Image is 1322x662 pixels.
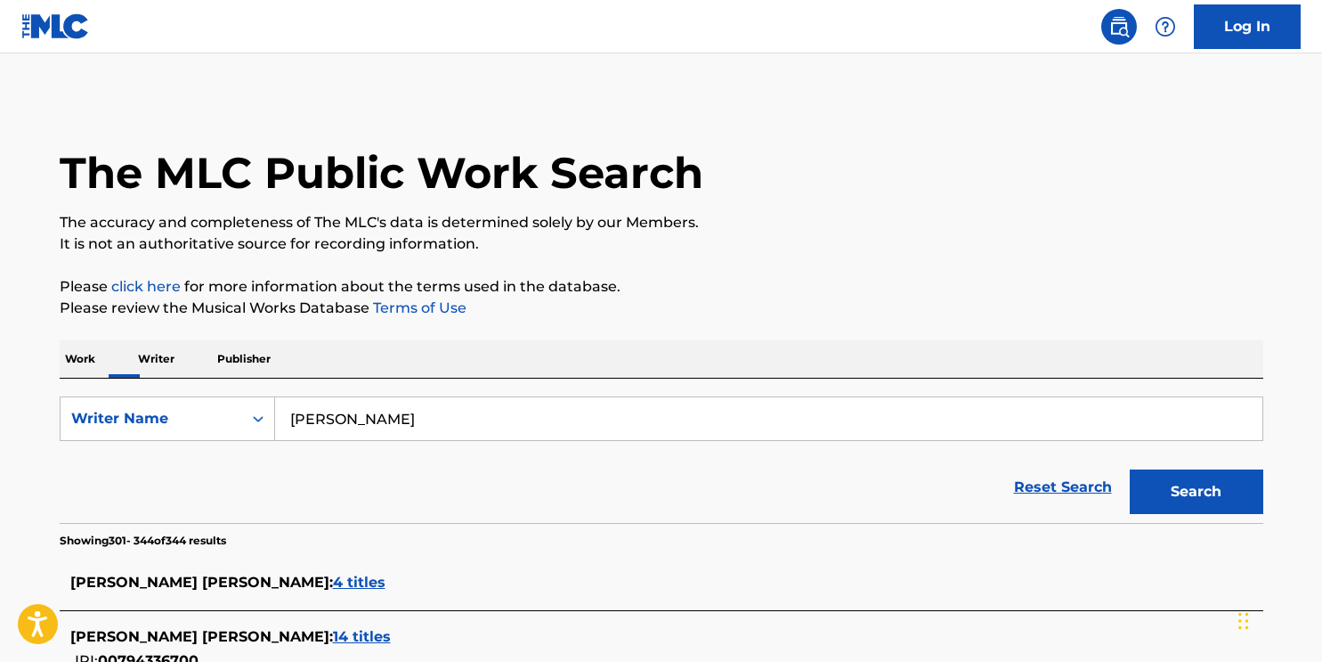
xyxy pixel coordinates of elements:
a: Terms of Use [369,299,466,316]
img: help [1155,16,1176,37]
button: Search [1130,470,1263,514]
span: 14 titles [333,628,391,645]
a: Reset Search [1005,468,1121,507]
img: search [1108,16,1130,37]
a: Log In [1194,4,1301,49]
h1: The MLC Public Work Search [60,146,703,200]
p: Writer [133,340,180,378]
p: Publisher [212,340,276,378]
div: Drag [1238,594,1249,648]
div: Writer Name [71,408,231,429]
p: Work [60,340,101,378]
p: It is not an authoritative source for recording information. [60,233,1263,255]
p: The accuracy and completeness of The MLC's data is determined solely by our Members. [60,212,1263,233]
p: Please review the Musical Works Database [60,298,1263,319]
span: [PERSON_NAME] [PERSON_NAME] : [70,628,333,645]
p: Please for more information about the terms used in the database. [60,276,1263,298]
a: Public Search [1101,9,1137,45]
span: [PERSON_NAME] [PERSON_NAME] : [70,574,333,591]
div: Help [1148,9,1183,45]
span: 4 titles [333,574,385,591]
a: click here [111,278,181,295]
img: MLC Logo [21,13,90,39]
iframe: Chat Widget [1233,576,1322,662]
p: Showing 301 - 344 of 344 results [60,533,226,549]
form: Search Form [60,396,1263,523]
